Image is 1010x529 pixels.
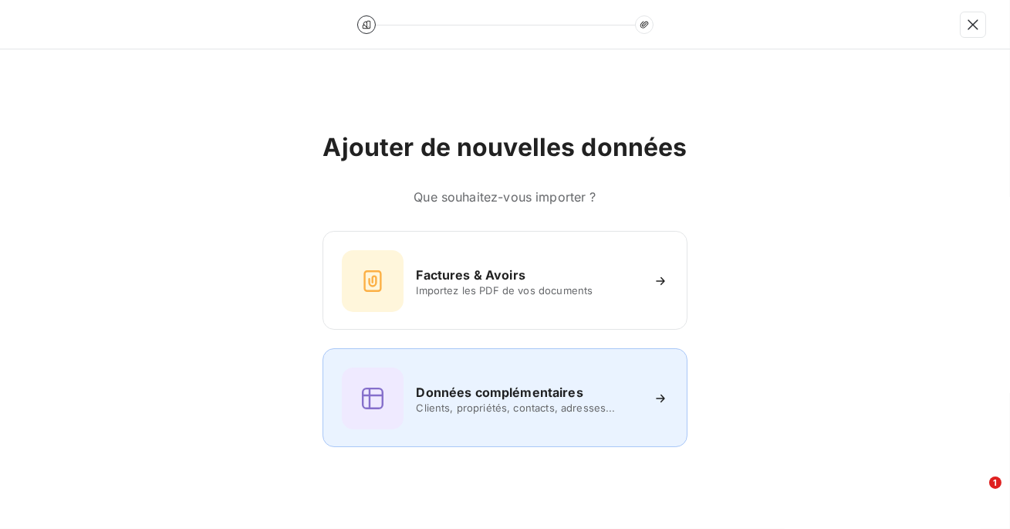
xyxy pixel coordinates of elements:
span: 1 [989,476,1002,489]
span: Importez les PDF de vos documents [416,284,640,297]
h6: Factures & Avoirs [416,266,525,284]
h6: Que souhaitez-vous importer ? [323,188,687,206]
span: Clients, propriétés, contacts, adresses... [416,402,640,414]
h2: Ajouter de nouvelles données [323,132,687,163]
h6: Données complémentaires [416,383,583,402]
iframe: Intercom live chat [958,476,995,514]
